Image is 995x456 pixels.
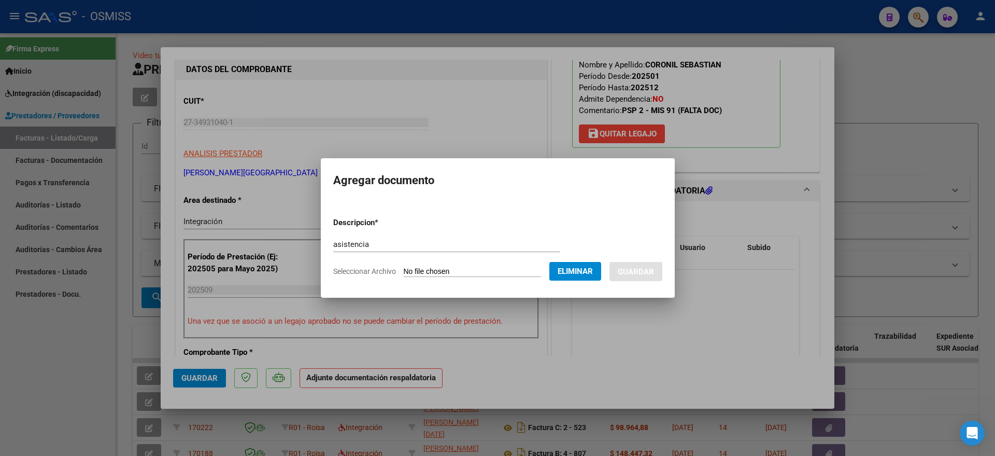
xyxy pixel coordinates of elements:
[333,171,662,190] h2: Agregar documento
[558,267,593,276] span: Eliminar
[333,217,432,229] p: Descripcion
[960,421,985,446] div: Open Intercom Messenger
[609,262,662,281] button: Guardar
[333,267,396,275] span: Seleccionar Archivo
[618,267,654,277] span: Guardar
[549,262,601,281] button: Eliminar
